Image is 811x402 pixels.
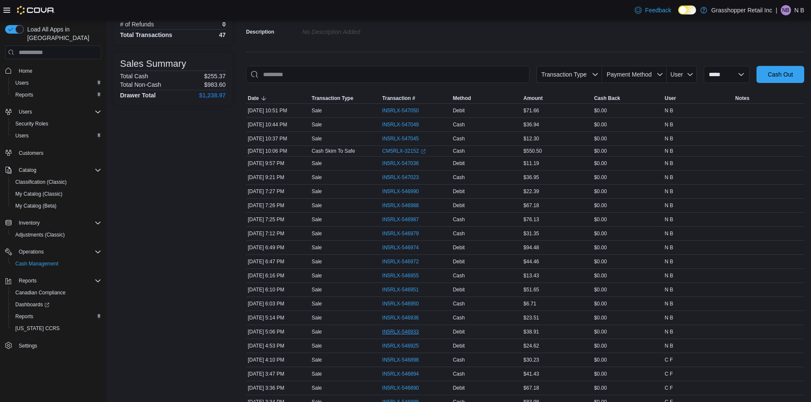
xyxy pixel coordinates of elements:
span: N B [665,202,673,209]
div: $0.00 [592,200,663,211]
div: $0.00 [592,299,663,309]
button: Transaction Type [310,93,381,103]
span: Canadian Compliance [15,289,66,296]
div: [DATE] 4:10 PM [246,355,310,365]
h6: Total Cash [120,73,148,80]
span: Debit [453,286,465,293]
div: [DATE] 3:36 PM [246,383,310,393]
button: IN5RLX-546974 [382,242,427,253]
a: Reports [12,90,37,100]
button: Method [451,93,522,103]
button: Canadian Compliance [9,287,105,299]
span: IN5RLX-547023 [382,174,419,181]
span: Cash [453,148,465,154]
div: [DATE] 6:03 PM [246,299,310,309]
a: Cash Management [12,259,62,269]
img: Cova [17,6,55,14]
span: Dashboards [12,299,101,310]
span: IN5RLX-546979 [382,230,419,237]
span: User [665,95,676,102]
span: Cash Out [768,70,793,79]
div: [DATE] 7:26 PM [246,200,310,211]
h6: # of Refunds [120,21,154,28]
span: N B [665,272,673,279]
span: NB [782,5,789,15]
a: My Catalog (Classic) [12,189,66,199]
button: Settings [2,339,105,352]
div: $0.00 [592,383,663,393]
button: IN5RLX-546950 [382,299,427,309]
span: Debit [453,328,465,335]
span: Debit [453,258,465,265]
button: IN5RLX-546988 [382,200,427,211]
div: $0.00 [592,214,663,225]
span: IN5RLX-546951 [382,286,419,293]
h3: Sales Summary [120,59,186,69]
button: Home [2,64,105,77]
span: $36.95 [524,174,539,181]
span: Debit [453,107,465,114]
button: Notes [734,93,804,103]
span: N B [665,107,673,114]
button: IN5RLX-547023 [382,172,427,182]
span: IN5RLX-547036 [382,160,419,167]
button: IN5RLX-547050 [382,105,427,116]
div: $0.00 [592,146,663,156]
a: Dashboards [9,299,105,311]
button: Adjustments (Classic) [9,229,105,241]
div: $0.00 [592,257,663,267]
span: Reports [19,277,37,284]
span: Date [248,95,259,102]
p: Sale [312,356,322,363]
span: IN5RLX-547049 [382,121,419,128]
span: N B [665,160,673,167]
span: IN5RLX-546925 [382,342,419,349]
a: Settings [15,341,40,351]
span: Cash Management [12,259,101,269]
span: Payment Method [607,71,652,78]
button: IN5RLX-547045 [382,134,427,144]
div: $0.00 [592,242,663,253]
div: [DATE] 6:10 PM [246,285,310,295]
button: Reports [15,276,40,286]
span: Debit [453,188,465,195]
span: Debit [453,342,465,349]
span: N B [665,300,673,307]
p: Sale [312,107,322,114]
div: [DATE] 6:49 PM [246,242,310,253]
button: Reports [9,89,105,101]
div: [DATE] 5:14 PM [246,313,310,323]
span: $67.18 [524,202,539,209]
button: IN5RLX-546933 [382,327,427,337]
span: Adjustments (Classic) [12,230,101,240]
button: IN5RLX-546990 [382,186,427,197]
div: $0.00 [592,134,663,144]
p: $255.37 [204,73,226,80]
span: Load All Apps in [GEOGRAPHIC_DATA] [24,25,101,42]
p: Sale [312,202,322,209]
a: Feedback [631,2,674,19]
h4: Total Transactions [120,31,172,38]
span: Debit [453,160,465,167]
span: Debit [453,385,465,391]
div: $0.00 [592,271,663,281]
div: $0.00 [592,228,663,239]
span: Operations [19,248,44,255]
span: $36.94 [524,121,539,128]
span: $31.35 [524,230,539,237]
p: Sale [312,300,322,307]
span: Operations [15,247,101,257]
button: Cash Management [9,258,105,270]
span: Cash Management [15,260,58,267]
button: Security Roles [9,118,105,130]
span: Home [15,65,101,76]
p: Sale [312,230,322,237]
span: $13.43 [524,272,539,279]
p: | [776,5,777,15]
div: $0.00 [592,105,663,116]
div: [DATE] 10:37 PM [246,134,310,144]
span: N B [665,148,673,154]
div: [DATE] 10:51 PM [246,105,310,116]
span: Cash Back [594,95,620,102]
span: IN5RLX-546936 [382,314,419,321]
